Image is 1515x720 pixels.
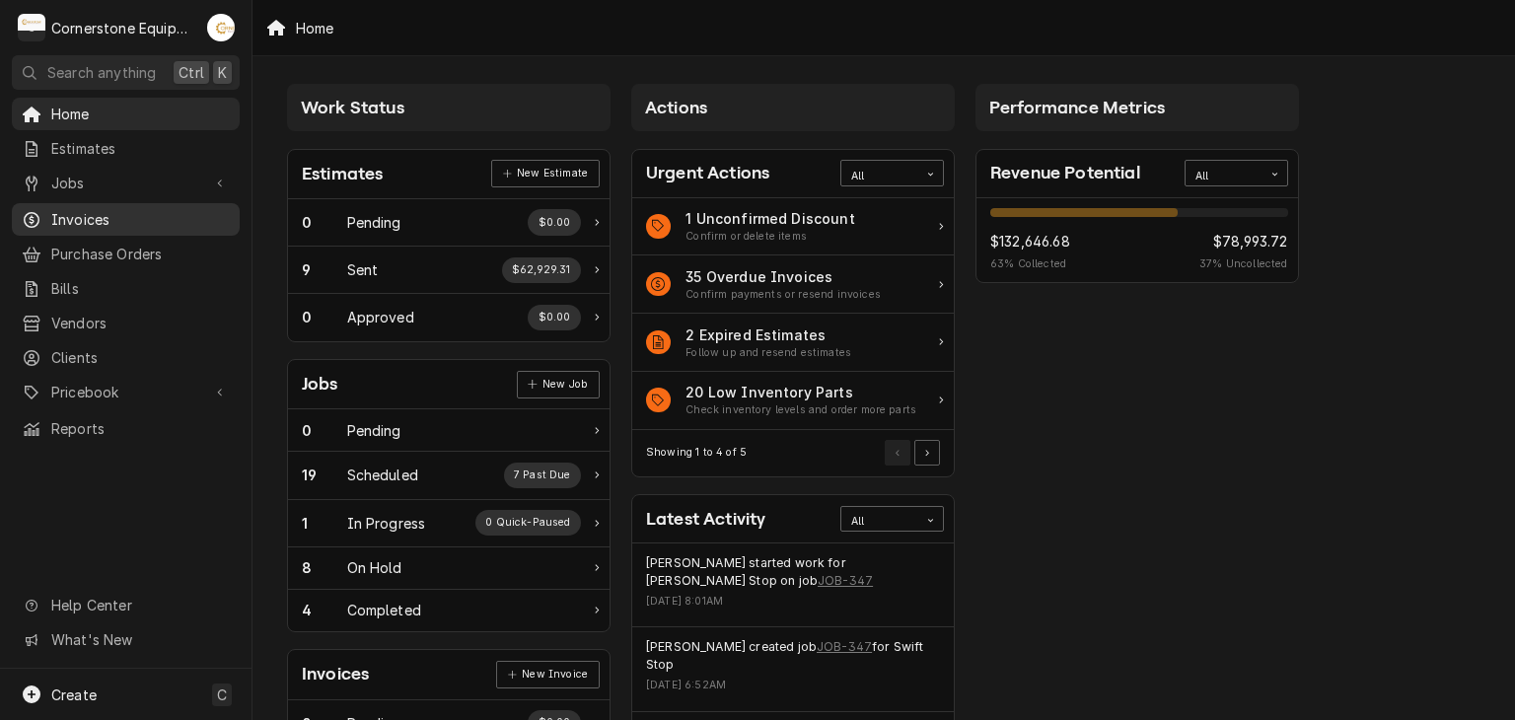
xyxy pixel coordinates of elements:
div: Work Status Count [302,465,347,485]
a: Go to What's New [12,623,240,656]
div: Work Status Count [302,420,347,441]
div: Card Data Filter Control [840,506,944,532]
span: Actions [645,98,707,117]
div: Cornerstone Equipment Repair, LLC's Avatar [18,14,45,41]
div: Card Data [632,198,954,430]
span: Clients [51,347,230,368]
div: Action Item Suggestion [685,229,855,245]
div: Work Status Title [347,557,402,578]
div: All [1195,169,1253,184]
div: Card Header [976,150,1298,198]
div: Card: Estimates [287,149,611,342]
a: Action Item [632,255,954,314]
div: Work Status Supplemental Data [475,510,581,536]
a: Action Item [632,198,954,256]
a: Reports [12,412,240,445]
span: Ctrl [179,62,204,83]
span: Purchase Orders [51,244,230,264]
span: Create [51,686,97,703]
div: Work Status Title [347,465,418,485]
span: Home [51,104,230,124]
button: Search anythingCtrlK [12,55,240,90]
span: Invoices [51,209,230,230]
a: Work Status [288,547,610,590]
div: Card Data Filter Control [840,160,944,185]
div: Action Item Title [685,266,881,287]
div: Card Link Button [491,160,599,187]
a: Work Status [288,409,610,452]
div: Revenue Potential Details [990,208,1288,272]
div: Event Timestamp [646,678,940,693]
a: Work Status [288,452,610,499]
a: Work Status [288,500,610,547]
div: Event [632,627,954,711]
a: Go to Pricebook [12,376,240,408]
div: Action Item Title [685,208,855,229]
div: Card Header [632,495,954,543]
div: Work Status Count [302,557,347,578]
div: Work Status Count [302,307,347,327]
a: Purchase Orders [12,238,240,270]
div: Card: Urgent Actions [631,149,955,477]
div: Event Details [646,554,940,616]
div: Work Status Title [347,212,401,233]
span: Estimates [51,138,230,159]
div: Card Title [646,506,765,533]
div: All [851,169,908,184]
a: Estimates [12,132,240,165]
span: Bills [51,278,230,299]
div: Revenue Potential Collected [990,231,1070,272]
a: New Job [517,371,600,398]
a: Bills [12,272,240,305]
div: Event Timestamp [646,594,940,610]
div: Work Status Supplemental Data [528,209,581,235]
div: Work Status Title [347,259,379,280]
div: AB [207,14,235,41]
div: Card Footer: Pagination [632,430,954,476]
div: Event Details [646,638,940,700]
div: Action Item Suggestion [685,287,881,303]
span: Jobs [51,173,200,193]
div: Action Item Title [685,382,916,402]
div: Work Status Supplemental Data [504,463,582,488]
span: $132,646.68 [990,231,1070,252]
button: Go to Next Page [914,440,940,466]
div: Work Status Title [347,420,401,441]
div: Work Status [288,590,610,631]
div: Work Status Title [347,307,414,327]
span: Reports [51,418,230,439]
span: C [217,684,227,705]
div: Card Header [632,150,954,198]
a: Go to Jobs [12,167,240,199]
div: Card Title [990,160,1140,186]
a: Vendors [12,307,240,339]
div: Card Column Header [975,84,1299,131]
div: Revenue Potential Collected [1199,231,1287,272]
div: Card Header [288,650,610,699]
div: Card Data Filter Control [1185,160,1288,185]
div: Work Status Count [302,259,347,280]
div: Card Header [288,150,610,199]
div: Card Column Header [287,84,611,131]
div: Card Title [302,161,383,187]
a: Work Status [288,199,610,247]
a: Work Status [288,294,610,340]
a: Action Item [632,372,954,430]
div: Card Title [646,160,769,186]
div: Work Status Supplemental Data [502,257,582,283]
div: Work Status [288,247,610,294]
div: Current Page Details [646,445,747,461]
a: Invoices [12,203,240,236]
div: Card Data [288,199,610,341]
div: Work Status Count [302,212,347,233]
div: Card Column Header [631,84,955,131]
a: JOB-347 [818,572,873,590]
div: Event String [646,638,940,675]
